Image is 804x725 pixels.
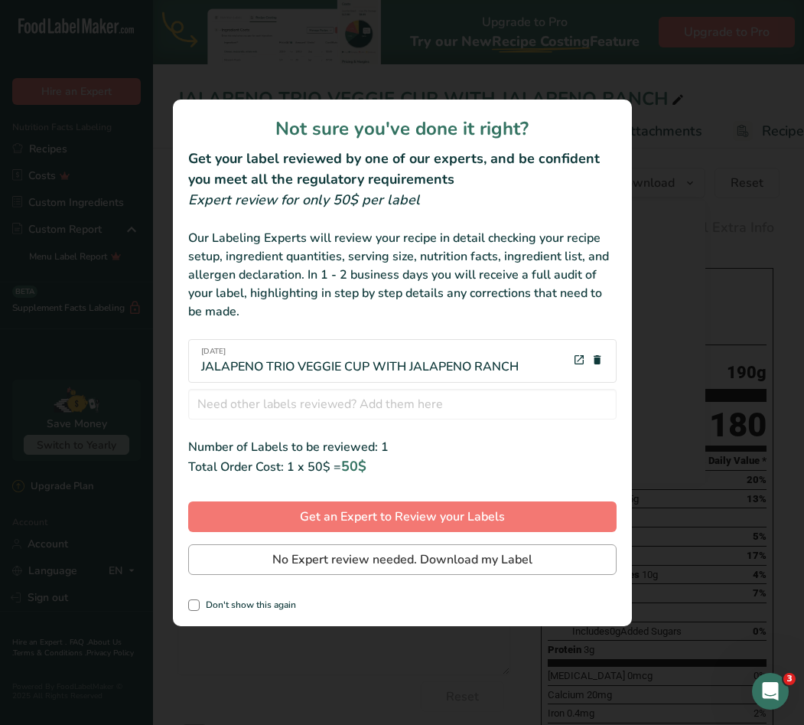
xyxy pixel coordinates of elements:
[200,599,296,611] span: Don't show this again
[341,457,366,475] span: 50$
[752,673,789,710] iframe: Intercom live chat
[188,456,617,477] div: Total Order Cost: 1 x 50$ =
[188,229,617,321] div: Our Labeling Experts will review your recipe in detail checking your recipe setup, ingredient qua...
[188,149,617,190] h2: Get your label reviewed by one of our experts, and be confident you meet all the regulatory requi...
[201,346,519,376] div: JALAPENO TRIO VEGGIE CUP WITH JALAPENO RANCH
[188,438,617,456] div: Number of Labels to be reviewed: 1
[272,550,532,569] span: No Expert review needed. Download my Label
[201,346,519,358] span: [DATE]
[188,501,617,532] button: Get an Expert to Review your Labels
[188,115,617,142] h1: Not sure you've done it right?
[188,389,617,420] input: Need other labels reviewed? Add them here
[188,190,617,211] div: Expert review for only 50$ per label
[188,544,617,575] button: No Expert review needed. Download my Label
[300,508,505,526] span: Get an Expert to Review your Labels
[783,673,796,685] span: 3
